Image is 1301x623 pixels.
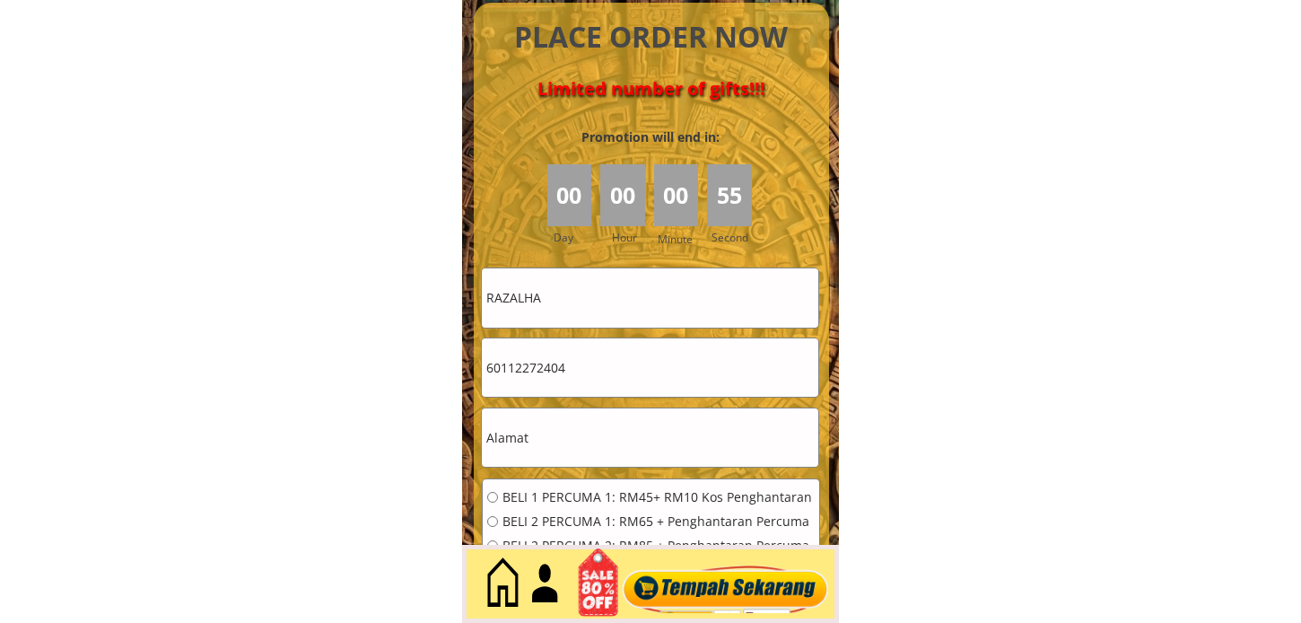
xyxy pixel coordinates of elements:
h3: Minute [658,231,697,248]
input: Telefon [482,338,818,397]
input: Nama [482,268,818,327]
h3: Day [554,229,598,246]
h3: Hour [612,229,650,246]
span: BELI 1 PERCUMA 1: RM45+ RM10 Kos Penghantaran [502,491,815,504]
h4: Limited number of gifts!!! [494,78,808,100]
h3: Second [712,229,755,246]
input: Alamat [482,408,818,467]
h3: Promotion will end in: [549,127,752,147]
h4: PLACE ORDER NOW [494,17,808,57]
span: BELI 2 PERCUMA 2: RM85 + Penghantaran Percuma [502,540,815,552]
span: BELI 2 PERCUMA 1: RM65 + Penghantaran Percuma [502,515,815,528]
